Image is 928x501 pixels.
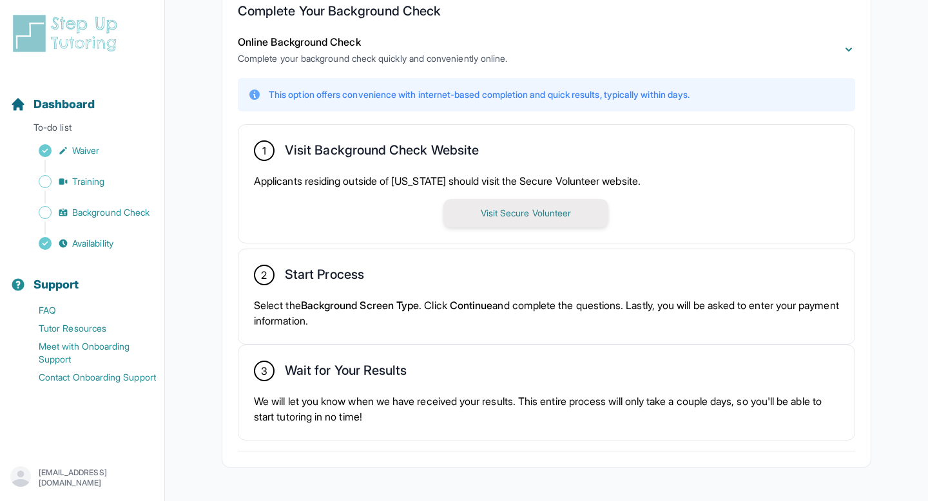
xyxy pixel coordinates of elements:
span: Dashboard [34,95,95,113]
a: Availability [10,234,164,252]
img: logo [10,13,125,54]
h2: Visit Background Check Website [285,142,479,163]
p: To-do list [5,121,159,139]
span: Availability [72,237,113,250]
span: 2 [261,267,267,283]
a: FAQ [10,301,164,319]
a: Tutor Resources [10,319,164,337]
a: Waiver [10,142,164,160]
span: Waiver [72,144,99,157]
a: Contact Onboarding Support [10,368,164,386]
span: Background Screen Type [301,299,420,312]
button: Visit Secure Volunteer [443,199,608,227]
p: [EMAIL_ADDRESS][DOMAIN_NAME] [39,468,154,488]
a: Background Check [10,203,164,222]
h2: Wait for Your Results [285,363,407,383]
p: This option offers convenience with internet-based completion and quick results, typically within... [269,88,690,101]
p: Complete your background check quickly and conveniently online. [238,52,507,65]
a: Dashboard [10,95,95,113]
p: Select the . Click and complete the questions. Lastly, you will be asked to enter your payment in... [254,298,839,328]
p: Applicants residing outside of [US_STATE] should visit the Secure Volunteer website. [254,173,839,189]
button: Online Background CheckComplete your background check quickly and conveniently online. [238,34,855,65]
span: 3 [261,363,267,379]
p: We will let you know when we have received your results. This entire process will only take a cou... [254,393,839,424]
a: Meet with Onboarding Support [10,337,164,368]
button: [EMAIL_ADDRESS][DOMAIN_NAME] [10,466,154,489]
button: Dashboard [5,75,159,118]
span: Online Background Check [238,35,361,48]
button: Support [5,255,159,299]
span: 1 [262,143,266,158]
span: Training [72,175,105,188]
a: Training [10,173,164,191]
h2: Start Process [285,267,364,287]
span: Support [34,276,79,294]
h2: Complete Your Background Check [238,3,855,24]
a: Visit Secure Volunteer [443,206,608,219]
span: Background Check [72,206,150,219]
span: Continue [450,299,493,312]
